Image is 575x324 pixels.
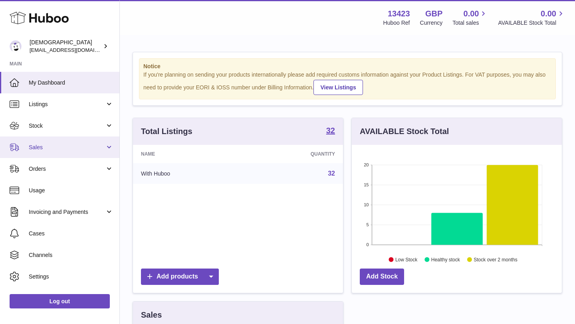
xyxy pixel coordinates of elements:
a: 0.00 AVAILABLE Stock Total [498,8,565,27]
strong: 32 [326,126,335,134]
h3: AVAILABLE Stock Total [360,126,449,137]
a: Add Stock [360,269,404,285]
strong: GBP [425,8,442,19]
span: Channels [29,251,113,259]
td: With Huboo [133,163,244,184]
img: olgazyuz@outlook.com [10,40,22,52]
h3: Sales [141,310,162,320]
div: [DEMOGRAPHIC_DATA] [30,39,101,54]
a: 0.00 Total sales [452,8,488,27]
a: View Listings [313,80,363,95]
span: 0.00 [464,8,479,19]
div: If you're planning on sending your products internationally please add required customs informati... [143,71,551,95]
div: Huboo Ref [383,19,410,27]
h3: Total Listings [141,126,192,137]
text: 0 [366,242,369,247]
span: Cases [29,230,113,237]
text: 15 [364,182,369,187]
span: [EMAIL_ADDRESS][DOMAIN_NAME] [30,47,117,53]
a: Log out [10,294,110,308]
span: My Dashboard [29,79,113,87]
text: Low Stock [395,257,418,262]
th: Quantity [244,145,343,163]
text: 5 [366,222,369,227]
span: Listings [29,101,105,108]
span: AVAILABLE Stock Total [498,19,565,27]
span: Usage [29,187,113,194]
span: Total sales [452,19,488,27]
strong: 13423 [388,8,410,19]
span: Invoicing and Payments [29,208,105,216]
text: 20 [364,162,369,167]
span: Stock [29,122,105,130]
div: Currency [420,19,443,27]
a: 32 [326,126,335,136]
a: Add products [141,269,219,285]
span: Orders [29,165,105,173]
strong: Notice [143,63,551,70]
text: Stock over 2 months [474,257,517,262]
span: Settings [29,273,113,281]
th: Name [133,145,244,163]
span: 0.00 [541,8,556,19]
text: 10 [364,202,369,207]
span: Sales [29,144,105,151]
text: Healthy stock [431,257,460,262]
a: 32 [328,170,335,177]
